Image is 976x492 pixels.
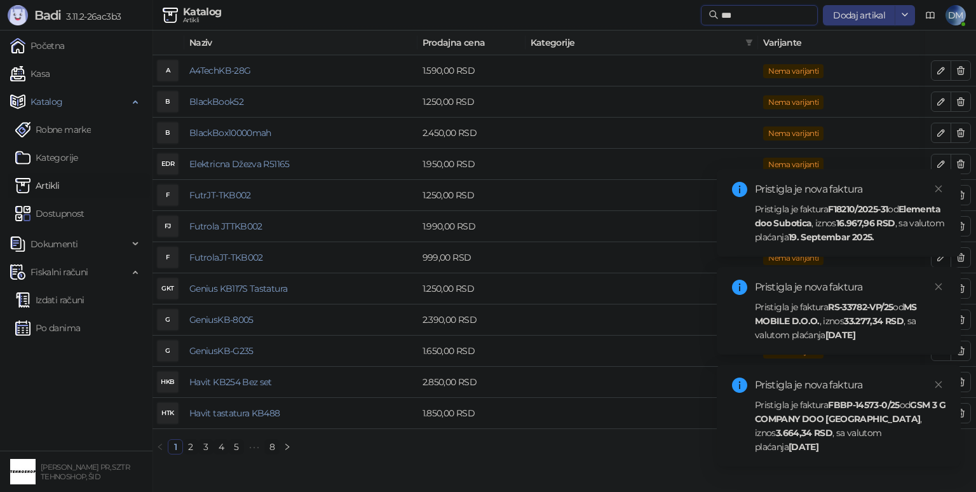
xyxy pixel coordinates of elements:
button: left [152,439,168,454]
span: Katalog [30,89,63,114]
a: Close [932,378,945,392]
div: FJ [158,216,178,236]
span: filter [743,33,756,52]
div: Pristigla je faktura od , iznos , sa valutom plaćanja [755,300,945,342]
li: Sledećih 5 Strana [244,439,264,454]
a: 2 [184,440,198,454]
td: 1.650,00 RSD [417,336,525,367]
span: Nema varijanti [763,158,823,172]
a: Close [932,182,945,196]
td: Havit KB254 Bez set [184,367,417,398]
a: A4TechKB-28G [189,65,250,76]
small: [PERSON_NAME] PR, SZTR TEHNOSHOP, ŠID [41,463,130,481]
td: Elektricna Džezva R51165 [184,149,417,180]
strong: [DATE] [825,329,855,341]
div: Pristigla je nova faktura [755,182,945,197]
td: 1.950,00 RSD [417,149,525,180]
td: 1.250,00 RSD [417,180,525,211]
div: Pristigla je faktura od , iznos , sa valutom plaćanja [755,202,945,244]
td: 1.250,00 RSD [417,273,525,304]
li: Sledeća strana [280,439,295,454]
a: GeniusKB-G235 [189,345,254,357]
strong: 19. Septembar 2025. [789,231,874,243]
td: 2.850,00 RSD [417,367,525,398]
strong: GSM 3 G COMPANY DOO [GEOGRAPHIC_DATA] [755,399,945,425]
a: Dostupnost [15,201,85,226]
td: Genius KB117S Tastatura [184,273,417,304]
span: info-circle [732,280,747,295]
td: 2.390,00 RSD [417,304,525,336]
div: F [158,247,178,268]
td: GeniusKB-8005 [184,304,417,336]
div: EDR [158,154,178,174]
a: Havit KB254 Bez set [189,376,272,388]
td: BlackBox10000mah [184,118,417,149]
td: A4TechKB-28G [184,55,417,86]
th: Naziv [184,31,417,55]
span: left [156,443,164,451]
a: Elektricna Džezva R51165 [189,158,290,170]
span: Nema varijanti [763,126,823,140]
li: 3 [198,439,213,454]
span: Dokumenti [30,231,78,257]
td: 999,00 RSD [417,242,525,273]
strong: [DATE] [789,441,818,453]
strong: FBBP-14573-0/25 [828,399,899,411]
a: Futrola JTTKB002 [189,221,262,232]
a: Genius KB117S Tastatura [189,283,287,294]
li: 1 [168,439,183,454]
div: B [158,92,178,112]
img: Artikli [15,178,30,193]
span: Dodaj artikal [833,10,885,21]
a: FutrJT-TKB002 [189,189,251,201]
a: Po danima [15,315,80,341]
span: Fiskalni računi [30,259,88,285]
span: Badi [34,8,61,23]
span: 3.11.2-26ac3b3 [61,11,121,22]
div: HTK [158,403,178,423]
strong: RS-33782-VP/25 [828,301,893,313]
div: Katalog [183,7,222,17]
a: Close [932,280,945,294]
td: 2.450,00 RSD [417,118,525,149]
div: Artikli [183,17,222,24]
li: 4 [213,439,229,454]
span: DM [945,5,966,25]
td: 1.250,00 RSD [417,86,525,118]
span: Nema varijanti [763,95,823,109]
li: Prethodna strana [152,439,168,454]
a: 4 [214,440,228,454]
span: close [934,184,943,193]
div: GKT [158,278,178,299]
strong: MS MOBILE D.O.O. [755,301,917,327]
a: 3 [199,440,213,454]
span: Nema varijanti [763,64,823,78]
span: info-circle [732,378,747,393]
a: Dokumentacija [920,5,940,25]
a: FutrolaJT-TKB002 [189,252,263,263]
td: FutrJT-TKB002 [184,180,417,211]
span: right [283,443,291,451]
div: B [158,123,178,143]
a: Izdati računi [15,287,85,313]
a: Havit tastatura KB488 [189,407,280,419]
td: 1.990,00 RSD [417,211,525,242]
div: Pristigla je nova faktura [755,280,945,295]
li: 5 [229,439,244,454]
a: Kategorije [15,145,78,170]
li: 8 [264,439,280,454]
div: Pristigla je nova faktura [755,378,945,393]
td: BlackBook52 [184,86,417,118]
strong: F18210/2025-31 [828,203,888,215]
a: 8 [265,440,279,454]
span: close [934,380,943,389]
button: right [280,439,295,454]
li: 2 [183,439,198,454]
strong: 33.277,34 RSD [844,315,904,327]
div: Pristigla je faktura od , iznos , sa valutom plaćanja [755,398,945,454]
a: BlackBox10000mah [189,127,271,139]
div: F [158,185,178,205]
td: 1.590,00 RSD [417,55,525,86]
button: Dodaj artikal [823,5,895,25]
a: BlackBook52 [189,96,243,107]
